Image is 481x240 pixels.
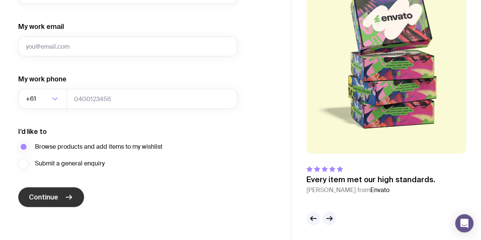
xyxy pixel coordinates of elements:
[18,89,67,109] div: Search for option
[370,186,389,194] span: Envato
[18,127,47,136] label: I’d like to
[29,192,58,202] span: Continue
[455,214,473,232] div: Open Intercom Messenger
[67,89,237,109] input: 0400123456
[18,187,84,207] button: Continue
[26,89,38,109] span: +61
[18,37,237,56] input: you@email.com
[18,75,67,84] label: My work phone
[306,175,435,184] p: Every item met our high standards.
[38,89,49,109] input: Search for option
[18,22,64,31] label: My work email
[35,159,105,168] span: Submit a general enquiry
[306,186,435,195] cite: [PERSON_NAME] from
[35,142,162,151] span: Browse products and add items to my wishlist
